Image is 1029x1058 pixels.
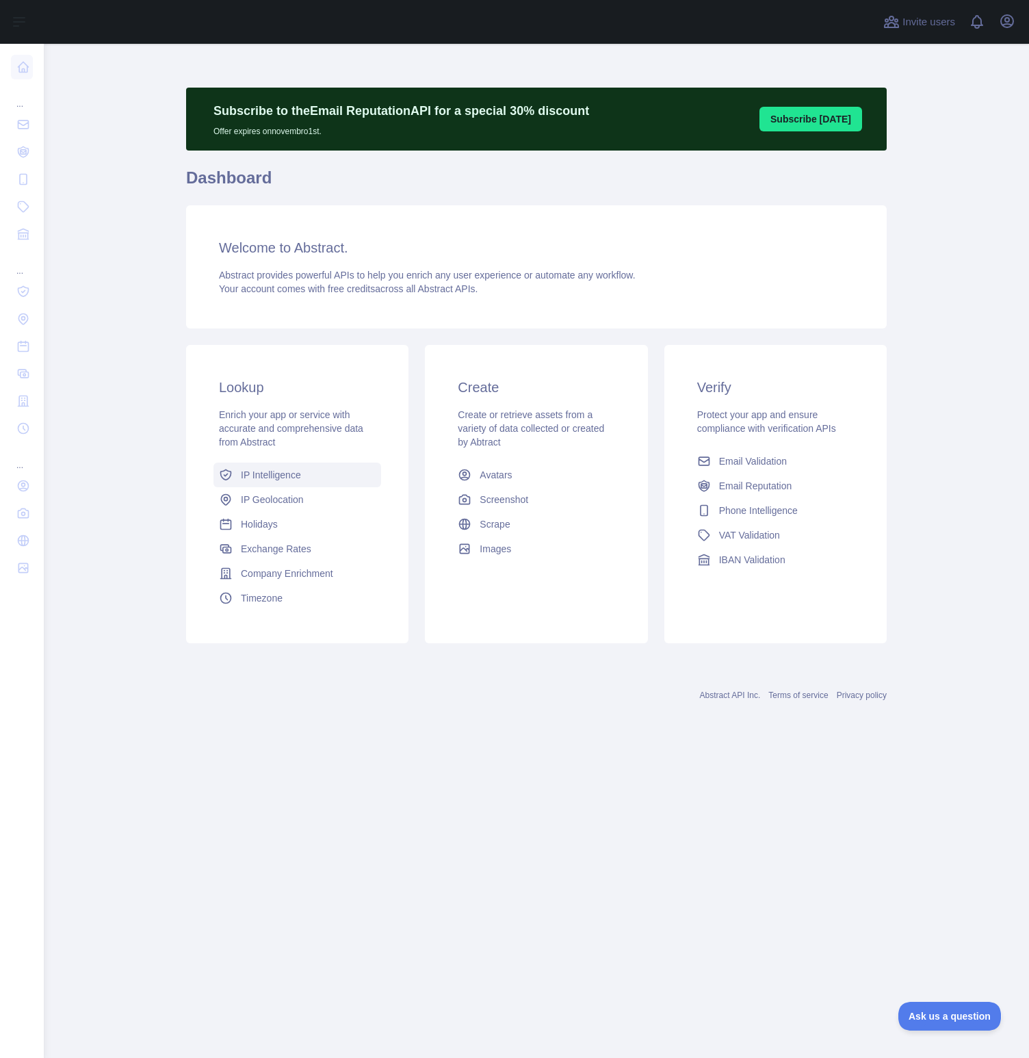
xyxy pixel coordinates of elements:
span: Scrape [480,517,510,531]
button: Subscribe [DATE] [759,107,862,131]
h1: Dashboard [186,167,887,200]
span: IP Intelligence [241,468,301,482]
a: Terms of service [768,691,828,700]
span: Enrich your app or service with accurate and comprehensive data from Abstract [219,409,363,448]
a: Abstract API Inc. [700,691,761,700]
div: ... [11,443,33,471]
a: IP Geolocation [213,487,381,512]
span: VAT Validation [719,528,780,542]
a: IBAN Validation [692,547,859,572]
a: Images [452,537,620,561]
span: Your account comes with across all Abstract APIs. [219,283,478,294]
span: Screenshot [480,493,528,506]
a: Exchange Rates [213,537,381,561]
span: Invite users [902,14,955,30]
span: Email Reputation [719,479,792,493]
div: ... [11,249,33,276]
h3: Welcome to Abstract. [219,238,854,257]
span: Email Validation [719,454,787,468]
span: IBAN Validation [719,553,785,567]
h3: Lookup [219,378,376,397]
span: Protect your app and ensure compliance with verification APIs [697,409,836,434]
span: Create or retrieve assets from a variety of data collected or created by Abtract [458,409,604,448]
h3: Create [458,378,614,397]
span: Images [480,542,511,556]
button: Invite users [881,11,958,33]
span: Timezone [241,591,283,605]
a: IP Intelligence [213,463,381,487]
span: free credits [328,283,375,294]
a: Email Reputation [692,474,859,498]
a: Scrape [452,512,620,537]
a: Email Validation [692,449,859,474]
a: Holidays [213,512,381,537]
a: Screenshot [452,487,620,512]
span: Exchange Rates [241,542,311,556]
p: Offer expires on novembro 1st. [213,120,589,137]
span: Abstract provides powerful APIs to help you enrich any user experience or automate any workflow. [219,270,636,281]
span: Company Enrichment [241,567,333,580]
p: Subscribe to the Email Reputation API for a special 30 % discount [213,101,589,120]
a: Privacy policy [837,691,887,700]
a: Avatars [452,463,620,487]
span: Holidays [241,517,278,531]
div: ... [11,82,33,109]
span: Avatars [480,468,512,482]
a: Phone Intelligence [692,498,859,523]
span: Phone Intelligence [719,504,798,517]
a: Timezone [213,586,381,610]
a: Company Enrichment [213,561,381,586]
span: IP Geolocation [241,493,304,506]
iframe: Toggle Customer Support [898,1002,1002,1031]
a: VAT Validation [692,523,859,547]
h3: Verify [697,378,854,397]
